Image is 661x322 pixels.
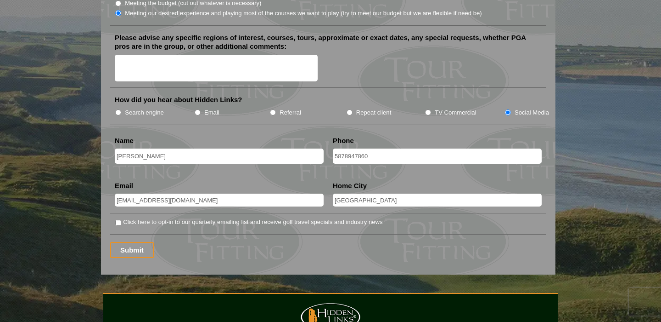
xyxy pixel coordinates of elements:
label: Repeat client [356,108,392,117]
label: Meeting our desired experience and playing most of the courses we want to play (try to meet our b... [125,9,482,18]
label: How did you hear about Hidden Links? [115,95,242,104]
label: Referral [280,108,301,117]
label: Social Media [515,108,549,117]
input: Submit [110,242,154,258]
label: Email [204,108,219,117]
label: Email [115,181,133,190]
label: Phone [333,136,354,145]
label: Click here to opt-in to our quarterly emailing list and receive golf travel specials and industry... [123,218,382,227]
label: Home City [333,181,367,190]
label: TV Commercial [435,108,476,117]
label: Search engine [125,108,164,117]
label: Name [115,136,134,145]
label: Please advise any specific regions of interest, courses, tours, approximate or exact dates, any s... [115,33,542,51]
